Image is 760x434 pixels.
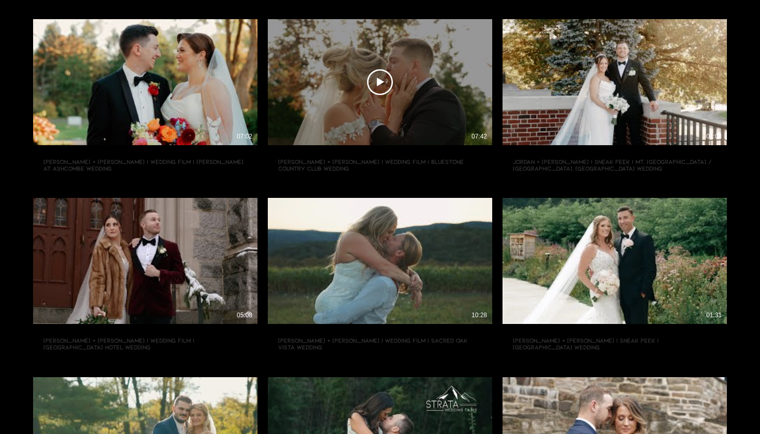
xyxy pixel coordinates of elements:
[513,158,717,172] h3: Jordan + [PERSON_NAME] | Sneak Peek | Mt. [GEOGRAPHIC_DATA] / [GEOGRAPHIC_DATA], [GEOGRAPHIC_DATA...
[503,145,727,172] button: Jordan + [PERSON_NAME] | Sneak Peek | Mt. [GEOGRAPHIC_DATA] / [GEOGRAPHIC_DATA], [GEOGRAPHIC_DATA...
[367,69,393,95] button: Play Video
[268,324,492,351] button: [PERSON_NAME] + [PERSON_NAME] | Wedding Film | Sacred Oak Vista Wedding
[278,158,482,172] h3: [PERSON_NAME] + [PERSON_NAME] | Wedding Film | Bluestone Country Club Wedding
[513,336,717,351] h3: [PERSON_NAME] + [PERSON_NAME] | Sneak Peek | [GEOGRAPHIC_DATA] Wedding
[706,312,722,319] div: 01:31
[472,312,487,319] div: 10:28
[706,133,722,140] div: 01:08
[237,133,252,140] div: 07:02
[43,158,247,172] h3: [PERSON_NAME] + [PERSON_NAME] | Wedding Film | [PERSON_NAME] at Ashcombe Wedding
[237,312,252,319] div: 05:08
[268,145,492,172] button: [PERSON_NAME] + [PERSON_NAME] | Wedding Film | Bluestone Country Club Wedding
[278,336,482,351] h3: [PERSON_NAME] + [PERSON_NAME] | Wedding Film | Sacred Oak Vista Wedding
[43,336,247,351] h3: [PERSON_NAME] + [PERSON_NAME] | Wedding Film | [GEOGRAPHIC_DATA] Hotel Wedding
[33,145,257,172] button: [PERSON_NAME] + [PERSON_NAME] | Wedding Film | [PERSON_NAME] at Ashcombe Wedding
[472,133,487,140] div: 07:42
[33,324,257,351] button: [PERSON_NAME] + [PERSON_NAME] | Wedding Film | [GEOGRAPHIC_DATA] Hotel Wedding
[503,324,727,351] button: [PERSON_NAME] + [PERSON_NAME] | Sneak Peek | [GEOGRAPHIC_DATA] Wedding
